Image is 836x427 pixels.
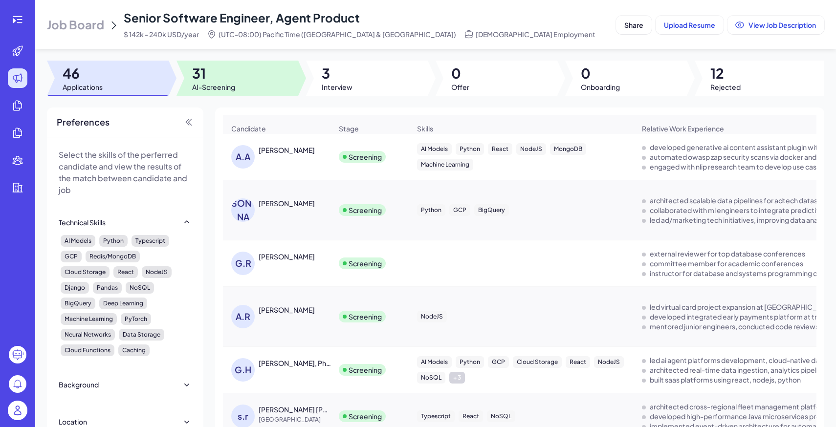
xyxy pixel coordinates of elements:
div: Ashika Anand Babu [259,145,315,155]
button: View Job Description [727,16,824,34]
div: Screening [349,205,382,215]
span: Skills [417,124,433,133]
div: architected real-time data ingestion, analytics pipelines [650,365,830,375]
div: GCP [449,204,470,216]
div: Cloud Storage [513,356,562,368]
div: NoSQL [126,282,154,294]
div: Cloud Functions [61,344,114,356]
div: Typescript [417,410,455,422]
span: Job Board [47,17,104,32]
span: [DEMOGRAPHIC_DATA] Employment [476,29,595,39]
div: G.H [231,358,255,382]
div: React [113,266,138,278]
div: GCP [61,251,82,262]
span: 12 [710,64,741,82]
div: NoSQL [487,410,515,422]
div: mentored junior engineers, conducted code reviews [650,321,819,331]
span: Upload Resume [664,21,715,29]
div: Python [99,235,128,247]
div: external reviewer for top database conferences [650,249,805,258]
div: Caching [118,344,150,356]
div: Vijaya Lakshmi Gupta [259,198,315,208]
div: Machine Learning [417,159,473,171]
div: NoSQL [417,372,445,384]
div: PyTorch [121,313,151,325]
div: Background [59,380,99,389]
span: [GEOGRAPHIC_DATA] [259,415,332,425]
div: Python [417,204,445,216]
div: AI Models [417,356,452,368]
div: Redis/MongoDB [86,251,140,262]
div: Python [456,356,484,368]
div: Screening [349,365,382,375]
div: NodeJS [516,143,546,155]
span: 31 [192,64,235,82]
span: Rejected [710,82,741,92]
span: Preferences [57,115,110,129]
div: Deep Learning [99,298,147,309]
div: Data Storage [119,329,164,341]
div: Ganesh Ramesh [259,252,315,261]
div: Neural Networks [61,329,115,341]
span: Senior Software Engineer, Agent Product [124,10,360,25]
img: user_logo.png [8,401,27,420]
div: Typescript [132,235,169,247]
div: Screening [349,411,382,421]
div: MongoDB [550,143,586,155]
button: Share [616,16,652,34]
span: $ 142k - 240k USD/year [124,29,199,39]
div: Cloud Storage [61,266,110,278]
span: Stage [339,124,359,133]
button: Upload Resume [656,16,724,34]
div: NodeJS [417,311,447,322]
span: Applications [63,82,103,92]
div: Pandas [93,282,122,294]
div: Technical Skills [59,217,106,227]
span: Onboarding [581,82,620,92]
span: Candidate [231,124,266,133]
span: 46 [63,64,103,82]
div: AI Models [61,235,95,247]
div: A.R [231,305,255,328]
div: GCP [488,356,509,368]
span: (UTC-08:00) Pacific Time ([GEOGRAPHIC_DATA] & [GEOGRAPHIC_DATA]) [219,29,456,39]
span: 0 [581,64,620,82]
div: Location [59,417,87,427]
span: AI-Screening [192,82,235,92]
span: Relative Work Experience [642,124,724,133]
span: 3 [322,64,352,82]
div: React [459,410,483,422]
div: A.A [231,145,255,169]
span: View Job Description [748,21,816,29]
div: Screening [349,312,382,321]
div: Screening [349,152,382,162]
div: BigQuery [474,204,509,216]
div: Screening [349,258,382,268]
span: 0 [451,64,469,82]
div: ASHWINI RAO [259,305,315,315]
div: [PERSON_NAME] [231,198,255,222]
div: NodeJS [594,356,624,368]
div: built saas platforms using react, nodejs, python [650,375,801,384]
div: AI Models [417,143,452,155]
div: React [488,143,512,155]
div: satyanadh reddy Alavala [259,405,331,414]
div: committee member for academic conferences [650,258,803,268]
div: BigQuery [61,298,95,309]
span: Offer [451,82,469,92]
div: Django [61,282,89,294]
div: G.R [231,252,255,275]
div: Python [456,143,484,155]
div: George Hu, Ph.D. [259,358,331,368]
div: Machine Learning [61,313,117,325]
span: Interview [322,82,352,92]
div: React [566,356,590,368]
div: NodeJS [142,266,172,278]
p: Select the skills of the perferred candidate and view the results of the match between candidate ... [59,149,192,196]
span: Share [624,21,643,29]
div: + 3 [449,372,465,384]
